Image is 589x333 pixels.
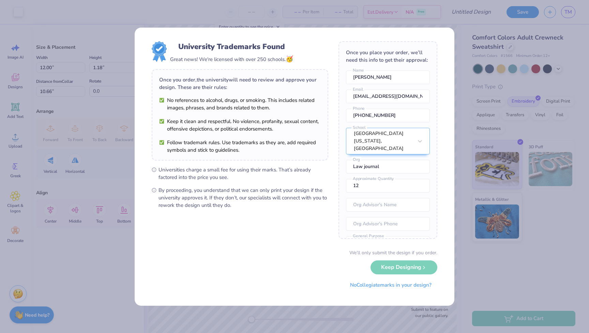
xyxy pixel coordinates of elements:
input: Approximate Quantity [346,179,430,193]
div: Great news! We're licensed with over 250 schools. [170,55,293,64]
div: [GEOGRAPHIC_DATA][US_STATE], [GEOGRAPHIC_DATA] [354,130,413,152]
img: License badge [152,41,167,62]
span: 🥳 [286,55,293,63]
input: Phone [346,109,430,122]
span: By proceeding, you understand that we can only print your design if the university approves it. I... [158,186,328,209]
li: Follow trademark rules. Use trademarks as they are, add required symbols and stick to guidelines. [159,139,321,154]
span: Universities charge a small fee for using their marks. That’s already factored into the price you... [158,166,328,181]
li: No references to alcohol, drugs, or smoking. This includes related images, phrases, and brands re... [159,96,321,111]
div: Once you place your order, we’ll need this info to get their approval: [346,49,430,64]
input: Org Advisor's Phone [346,217,430,231]
input: Org [346,160,430,173]
input: Email [346,90,430,103]
input: Name [346,71,430,84]
div: We’ll only submit the design if you order. [349,249,437,256]
li: Keep it clean and respectful. No violence, profanity, sexual content, offensive depictions, or po... [159,118,321,133]
input: Org Advisor's Name [346,198,430,212]
div: Once you order, the university will need to review and approve your design. These are their rules: [159,76,321,91]
button: NoCollegiatemarks in your design? [344,278,437,292]
div: University Trademarks Found [178,41,285,52]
